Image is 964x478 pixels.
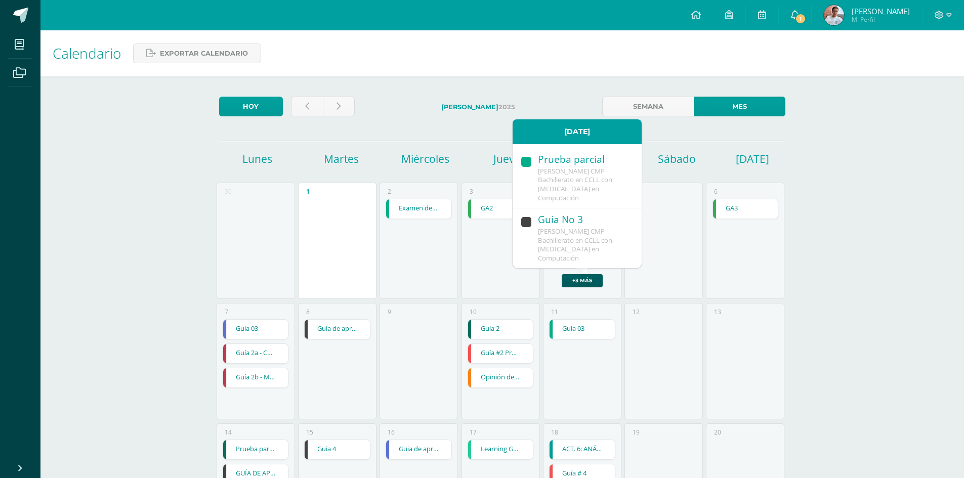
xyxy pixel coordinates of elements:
[386,199,451,219] a: Examen de unidad
[468,319,534,339] div: Guía 2 | Tarea
[549,319,615,339] div: Guia 03 | Tarea
[513,208,642,268] a: Guia No 3[PERSON_NAME] CMP Bachillerato en CCLL con [MEDICAL_DATA] en Computación
[223,440,288,459] a: Prueba parcial unidad 3
[550,320,615,339] a: Guia 03
[53,44,121,63] span: Calendario
[225,308,228,316] div: 7
[714,308,721,316] div: 13
[550,440,615,459] a: ACT. 6: ANÁLISIS ESTADÍSTICO DE ENCUESTAS
[305,320,370,339] a: Guía de aprendizaje 2
[602,97,694,116] a: Semana
[468,368,534,388] div: Opinión de clase | Tarea
[714,187,718,196] div: 6
[386,440,452,460] div: Guia de aprendizaje 2 | Tarea
[637,152,718,166] h1: Sábado
[470,187,473,196] div: 3
[468,199,533,219] a: GA2
[386,199,452,219] div: Examen de unidad | Tarea
[223,343,289,364] div: Guía 2a - Cálculo de la Asimetría. | Tarea
[470,308,477,316] div: 10
[551,308,558,316] div: 11
[219,97,283,116] a: Hoy
[223,319,289,339] div: Guia 03 | Tarea
[562,274,603,287] a: +3 más
[160,44,248,63] span: Exportar calendario
[305,440,370,459] a: Guia 4
[469,152,550,166] h1: Jueves
[304,440,370,460] div: Guia 4 | Tarea
[824,5,844,25] img: ade57d62763eec9c10161ce75fa50eb0.png
[633,428,640,437] div: 19
[306,308,310,316] div: 8
[694,97,785,116] a: Mes
[468,368,533,387] a: Opinión de clase
[795,13,806,24] span: 1
[225,187,232,196] div: 30
[468,344,533,363] a: Guía #2 Prueba T
[388,308,391,316] div: 9
[388,187,391,196] div: 2
[385,152,466,166] h1: Miércoles
[223,320,288,339] a: Guia 03
[513,119,642,144] div: [DATE]
[363,97,594,117] label: 2025
[513,148,642,208] a: Prueba parcial[PERSON_NAME] CMP Bachillerato en CCLL con [MEDICAL_DATA] en Computación
[713,199,778,219] a: GA3
[441,103,498,111] strong: [PERSON_NAME]
[223,440,289,460] div: Prueba parcial unidad 3 | Tarea
[386,440,451,459] a: Guia de aprendizaje 2
[538,213,632,227] div: Guia No 3
[468,440,534,460] div: Learning Guide 3 | Tarea
[223,368,289,388] div: Guía 2b - Momentos y curtosis | Tarea
[852,6,910,16] span: [PERSON_NAME]
[633,308,640,316] div: 12
[306,428,313,437] div: 15
[468,343,534,364] div: Guía #2 Prueba T | Tarea
[388,428,395,437] div: 16
[306,187,310,196] div: 1
[712,199,779,219] div: GA3 | Tarea
[301,152,382,166] h1: Martes
[736,152,748,166] h1: [DATE]
[538,166,612,202] span: [PERSON_NAME] CMP Bachillerato en CCLL con [MEDICAL_DATA] en Computación
[470,428,477,437] div: 17
[551,428,558,437] div: 18
[714,428,721,437] div: 20
[133,44,261,63] a: Exportar calendario
[468,320,533,339] a: Guía 2
[538,227,612,263] span: [PERSON_NAME] CMP Bachillerato en CCLL con [MEDICAL_DATA] en Computación
[468,199,534,219] div: GA2 | Tarea
[852,15,910,24] span: Mi Perfil
[225,428,232,437] div: 14
[217,152,298,166] h1: Lunes
[304,319,370,339] div: Guía de aprendizaje 2 | Tarea
[549,440,615,460] div: ACT. 6: ANÁLISIS ESTADÍSTICO DE ENCUESTAS | Tarea
[538,153,632,167] div: Prueba parcial
[468,440,533,459] a: Learning Guide 3
[223,344,288,363] a: Guía 2a - Cálculo de la Asimetría.
[223,368,288,387] a: Guía 2b - Momentos y curtosis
